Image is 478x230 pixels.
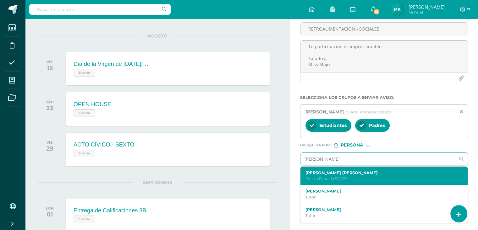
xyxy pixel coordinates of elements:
[305,207,456,212] label: [PERSON_NAME]
[305,170,456,175] label: [PERSON_NAME] [PERSON_NAME]
[369,123,385,128] span: Padres
[74,109,95,117] span: Evento
[334,143,381,147] div: [object Object]
[408,4,444,10] span: [PERSON_NAME]
[300,143,331,147] span: Búsqueda por :
[305,189,456,193] label: [PERSON_NAME]
[74,69,95,77] span: Evento
[300,41,468,72] textarea: RETROALIMENTACIÓN - SOCIALES Estimado estudiante, por este medio te informo que debes participar ...
[46,145,53,152] div: 29
[133,180,182,185] span: SEPTIEMBRE
[300,23,468,35] input: Titulo
[74,207,146,214] div: Entrega de Calificaciones 3B
[29,4,171,15] input: Busca un usuario...
[391,3,404,16] img: 89b96305ba49cfb70fcfc9f667f77a01.png
[341,143,363,147] span: Persona
[74,101,111,108] div: OPEN HOUSE
[305,213,456,218] p: Tutor
[319,123,347,128] span: Estudiantes
[300,153,455,165] input: Ej. Mario Galindo
[305,194,456,200] p: Tutor
[47,60,53,64] div: VIE
[74,61,149,67] div: Día de la Virgen de [DATE][PERSON_NAME] - Asueto
[305,176,456,181] p: Cuarto Primaria 502021
[373,8,380,15] span: 10
[46,104,54,112] div: 23
[137,33,178,39] span: AGOSTO
[74,150,95,157] span: Evento
[345,110,391,114] span: Cuarto Primaria 902023
[47,64,53,72] div: 15
[46,100,54,104] div: SÁB
[305,109,344,115] span: [PERSON_NAME]
[74,216,95,223] span: Evento
[46,140,53,145] div: VIE
[46,210,54,218] div: 01
[46,206,54,210] div: LUN
[74,141,134,148] div: ACTO CÍVICO - SEXTO
[408,9,444,15] span: Mi Perfil
[300,95,468,100] label: Selecciona los grupos a enviar aviso :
